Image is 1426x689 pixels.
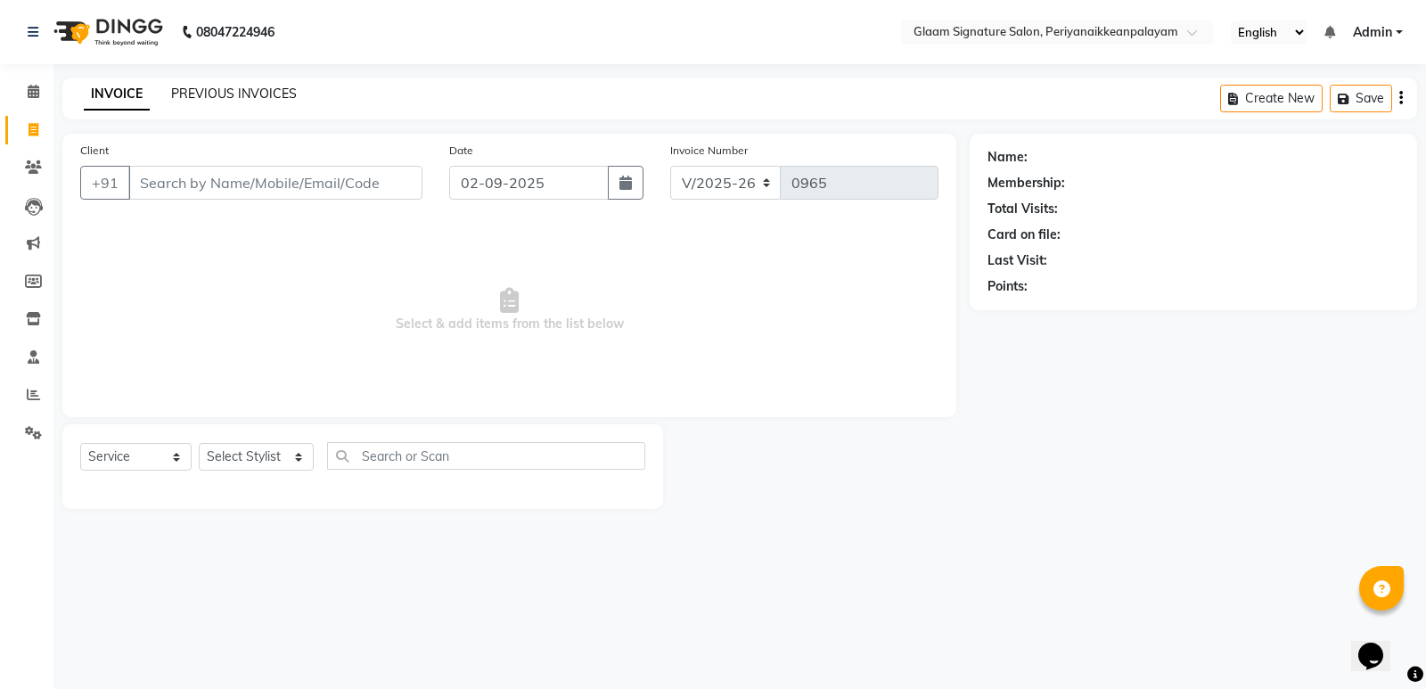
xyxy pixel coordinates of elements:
label: Date [449,143,473,159]
div: Points: [988,277,1028,296]
span: Admin [1353,23,1392,42]
div: Card on file: [988,226,1061,244]
input: Search or Scan [327,442,645,470]
div: Total Visits: [988,200,1058,218]
button: +91 [80,166,130,200]
input: Search by Name/Mobile/Email/Code [128,166,422,200]
img: logo [45,7,168,57]
b: 08047224946 [196,7,275,57]
label: Client [80,143,109,159]
button: Save [1330,85,1392,112]
div: Membership: [988,174,1065,193]
span: Select & add items from the list below [80,221,938,399]
label: Invoice Number [670,143,748,159]
iframe: chat widget [1351,618,1408,671]
button: Create New [1220,85,1323,112]
a: INVOICE [84,78,150,111]
a: PREVIOUS INVOICES [171,86,297,102]
div: Name: [988,148,1028,167]
div: Last Visit: [988,251,1047,270]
